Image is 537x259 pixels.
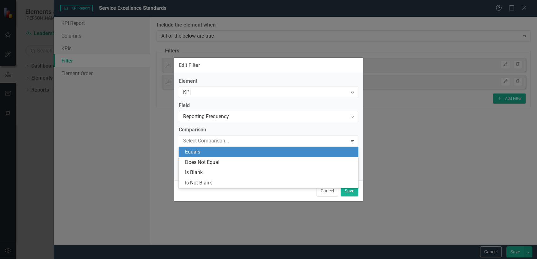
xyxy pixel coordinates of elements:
[183,89,347,96] div: KPI
[179,78,358,85] label: Element
[185,169,355,176] div: Is Blank
[179,63,200,68] div: Edit Filter
[185,179,355,187] div: Is Not Blank
[179,102,358,109] label: Field
[179,126,358,134] label: Comparison
[317,185,338,196] button: Cancel
[183,113,347,120] div: Reporting Frequency
[341,185,358,196] button: Save
[185,148,355,156] div: Equals
[185,159,355,166] div: Does Not Equal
